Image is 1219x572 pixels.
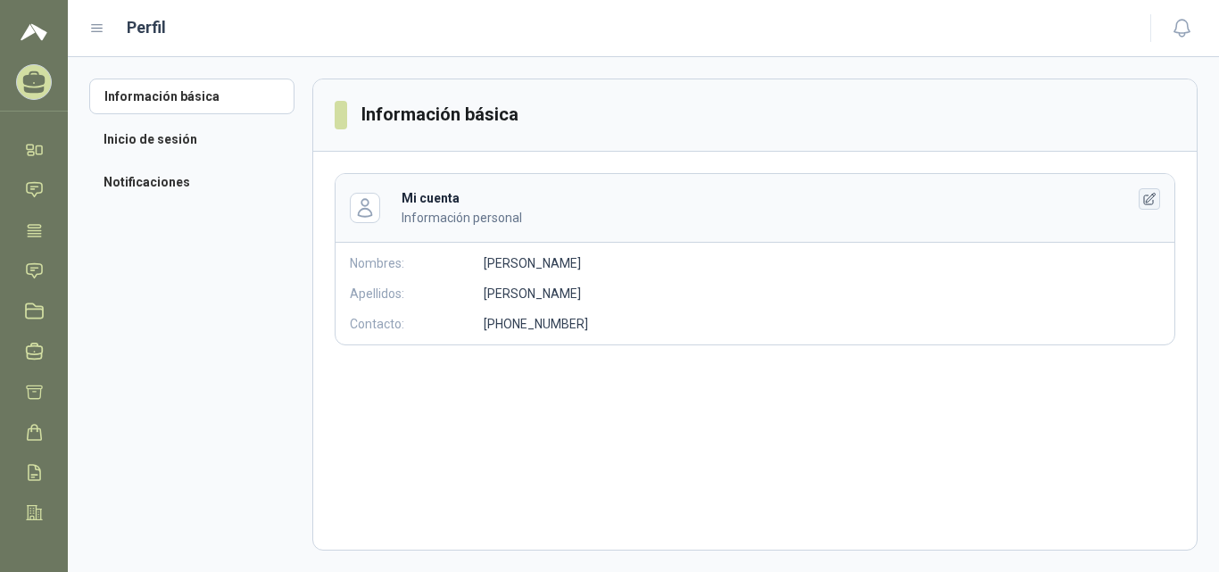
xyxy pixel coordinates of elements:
p: [PHONE_NUMBER] [484,314,588,334]
h3: Información básica [361,101,520,128]
b: Mi cuenta [402,191,460,205]
a: Notificaciones [89,164,294,200]
img: Logo peakr [21,21,47,43]
a: Inicio de sesión [89,121,294,157]
p: Nombres: [350,253,484,273]
p: Contacto: [350,314,484,334]
a: Información básica [89,79,294,114]
p: [PERSON_NAME] [484,284,581,303]
p: [PERSON_NAME] [484,253,581,273]
p: Información personal [402,208,1098,228]
p: Apellidos: [350,284,484,303]
h1: Perfil [127,15,166,40]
